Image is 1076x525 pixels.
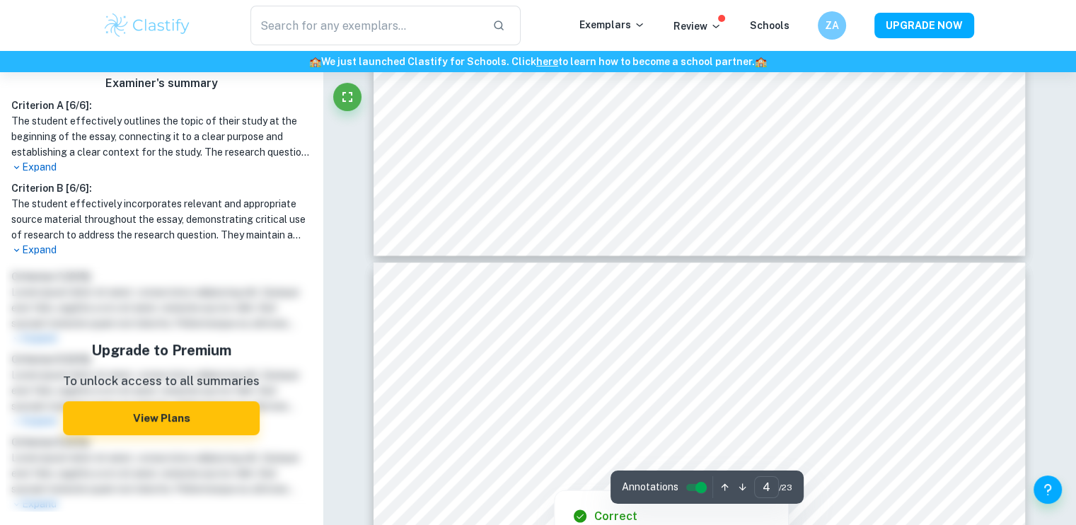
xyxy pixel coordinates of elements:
[11,161,311,175] p: Expand
[11,98,311,114] h6: Criterion A [ 6 / 6 ]:
[11,197,311,243] h1: The student effectively incorporates relevant and appropriate source material throughout the essa...
[874,13,974,38] button: UPGRADE NOW
[579,17,645,33] p: Exemplars
[11,114,311,161] h1: The student effectively outlines the topic of their study at the beginning of the essay, connecti...
[309,56,321,67] span: 🏫
[818,11,846,40] button: ZA
[594,508,637,525] h6: Correct
[3,54,1073,69] h6: We just launched Clastify for Schools. Click to learn how to become a school partner.
[333,83,361,111] button: Fullscreen
[250,6,482,45] input: Search for any exemplars...
[622,480,678,495] span: Annotations
[1034,475,1062,504] button: Help and Feedback
[103,11,192,40] img: Clastify logo
[779,481,792,494] span: / 23
[63,402,260,436] button: View Plans
[750,20,789,31] a: Schools
[536,56,558,67] a: here
[63,340,260,362] h5: Upgrade to Premium
[11,243,311,258] p: Expand
[755,56,767,67] span: 🏫
[63,373,260,391] p: To unlock access to all summaries
[673,18,722,34] p: Review
[823,18,840,33] h6: ZA
[11,181,311,197] h6: Criterion B [ 6 / 6 ]:
[6,76,317,93] h6: Examiner's summary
